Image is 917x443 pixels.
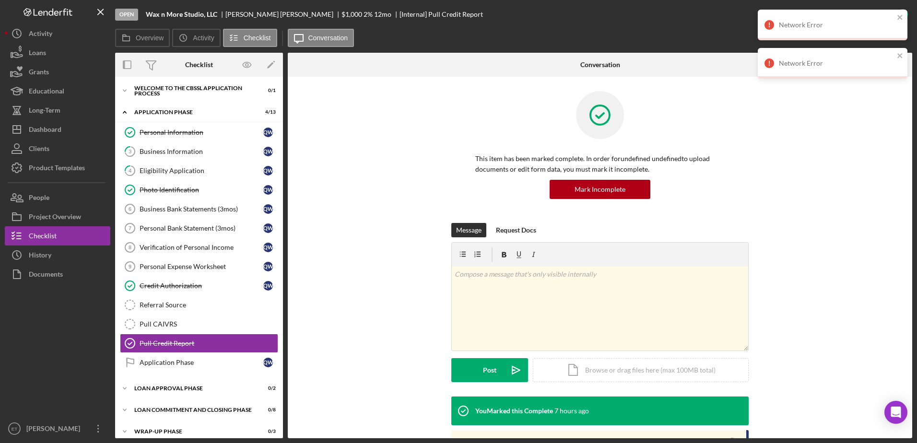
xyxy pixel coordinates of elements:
[263,185,273,195] div: Q W
[134,109,252,115] div: Application Phase
[29,226,57,248] div: Checklist
[554,407,589,415] time: 2025-10-13 14:15
[5,226,110,245] button: Checklist
[575,180,625,199] div: Mark Incomplete
[120,199,278,219] a: 6Business Bank Statements (3mos)QW
[120,161,278,180] a: 4Eligibility ApplicationQW
[129,225,131,231] tspan: 7
[29,62,49,84] div: Grants
[451,223,486,237] button: Message
[115,9,138,21] div: Open
[140,148,263,155] div: Business Information
[5,419,110,438] button: ET[PERSON_NAME]
[120,315,278,334] a: Pull CAIVRS
[29,207,81,229] div: Project Overview
[29,245,51,267] div: History
[263,223,273,233] div: Q W
[120,353,278,372] a: Application PhaseQW
[288,29,354,47] button: Conversation
[129,206,131,212] tspan: 6
[140,282,263,290] div: Credit Authorization
[5,158,110,177] button: Product Templates
[451,358,528,382] button: Post
[140,320,278,328] div: Pull CAIVRS
[263,166,273,175] div: Q W
[5,265,110,284] button: Documents
[129,167,132,174] tspan: 4
[193,34,214,42] label: Activity
[263,358,273,367] div: Q W
[146,11,217,18] b: Wax n More Studio, LLC
[496,223,536,237] div: Request Docs
[134,385,252,391] div: Loan Approval Phase
[5,245,110,265] a: History
[120,180,278,199] a: Photo IdentificationQW
[140,263,263,270] div: Personal Expense Worksheet
[244,34,271,42] label: Checklist
[225,11,341,18] div: [PERSON_NAME] [PERSON_NAME]
[550,180,650,199] button: Mark Incomplete
[5,62,110,82] button: Grants
[308,34,348,42] label: Conversation
[140,186,263,194] div: Photo Identification
[29,101,60,122] div: Long-Term
[29,139,49,161] div: Clients
[140,301,278,309] div: Referral Source
[29,188,49,210] div: People
[120,295,278,315] a: Referral Source
[491,223,541,237] button: Request Docs
[5,139,110,158] button: Clients
[897,52,904,61] button: close
[263,262,273,271] div: Q W
[134,85,252,96] div: Welcome to the CBSSL Application Process
[5,207,110,226] button: Project Overview
[24,419,86,441] div: [PERSON_NAME]
[29,82,64,103] div: Educational
[897,13,904,23] button: close
[5,43,110,62] button: Loans
[120,276,278,295] a: Credit AuthorizationQW
[263,147,273,156] div: Q W
[862,5,891,24] div: Complete
[29,24,52,46] div: Activity
[140,128,263,136] div: Personal Information
[263,281,273,291] div: Q W
[263,128,273,137] div: Q W
[140,339,278,347] div: Pull Credit Report
[140,167,263,175] div: Eligibility Application
[374,11,391,18] div: 12 mo
[259,429,276,434] div: 0 / 3
[475,153,725,175] p: This item has been marked complete. In order for undefined undefined to upload documents or edit ...
[259,88,276,93] div: 0 / 1
[5,101,110,120] button: Long-Term
[475,407,553,415] div: You Marked this Complete
[779,59,894,67] div: Network Error
[29,158,85,180] div: Product Templates
[263,243,273,252] div: Q W
[483,358,496,382] div: Post
[5,188,110,207] button: People
[120,219,278,238] a: 7Personal Bank Statement (3mos)QW
[12,426,17,431] text: ET
[29,43,46,65] div: Loans
[120,123,278,142] a: Personal InformationQW
[29,265,63,286] div: Documents
[140,359,263,366] div: Application Phase
[884,401,907,424] div: Open Intercom Messenger
[120,257,278,276] a: 9Personal Expense WorksheetQW
[5,120,110,139] button: Dashboard
[120,142,278,161] a: 3Business InformationQW
[364,11,373,18] div: 2 %
[134,407,252,413] div: Loan Commitment and Closing Phase
[5,82,110,101] button: Educational
[185,61,213,69] div: Checklist
[5,24,110,43] button: Activity
[136,34,164,42] label: Overview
